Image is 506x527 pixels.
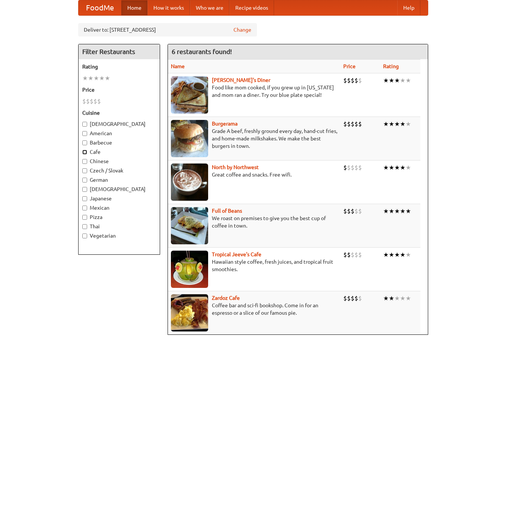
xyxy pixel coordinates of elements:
[358,294,362,302] li: $
[354,294,358,302] li: $
[82,178,87,182] input: German
[82,213,156,221] label: Pizza
[405,120,411,128] li: ★
[82,204,156,212] label: Mexican
[82,140,87,145] input: Barbecue
[405,164,411,172] li: ★
[86,97,90,105] li: $
[79,44,160,59] h4: Filter Restaurants
[351,251,354,259] li: $
[347,251,351,259] li: $
[233,26,251,34] a: Change
[351,120,354,128] li: $
[212,208,242,214] b: Full of Beans
[394,76,400,85] li: ★
[383,120,389,128] li: ★
[212,251,261,257] a: Tropical Jeeve's Cafe
[343,207,347,215] li: $
[212,295,240,301] a: Zardoz Cafe
[389,120,394,128] li: ★
[171,76,208,114] img: sallys.jpg
[383,294,389,302] li: ★
[400,120,405,128] li: ★
[405,294,411,302] li: ★
[389,294,394,302] li: ★
[397,0,420,15] a: Help
[190,0,229,15] a: Who we are
[171,84,337,99] p: Food like mom cooked, if you grew up in [US_STATE] and mom ran a diner. Try our blue plate special!
[79,0,121,15] a: FoodMe
[229,0,274,15] a: Recipe videos
[172,48,232,55] ng-pluralize: 6 restaurants found!
[82,120,156,128] label: [DEMOGRAPHIC_DATA]
[351,76,354,85] li: $
[171,302,337,317] p: Coffee bar and sci-fi bookshop. Come in for an espresso or a slice of our famous pie.
[82,86,156,93] h5: Price
[171,207,208,244] img: beans.jpg
[82,176,156,184] label: German
[105,74,110,82] li: ★
[82,159,87,164] input: Chinese
[389,251,394,259] li: ★
[82,215,87,220] input: Pizza
[358,120,362,128] li: $
[354,120,358,128] li: $
[358,164,362,172] li: $
[82,130,156,137] label: American
[343,63,356,69] a: Price
[171,63,185,69] a: Name
[82,196,87,201] input: Japanese
[82,122,87,127] input: [DEMOGRAPHIC_DATA]
[82,74,88,82] li: ★
[343,251,347,259] li: $
[358,76,362,85] li: $
[171,251,208,288] img: jeeves.jpg
[212,77,270,83] a: [PERSON_NAME]'s Diner
[82,63,156,70] h5: Rating
[82,224,87,229] input: Thai
[400,76,405,85] li: ★
[400,251,405,259] li: ★
[351,164,354,172] li: $
[171,294,208,331] img: zardoz.jpg
[212,121,238,127] b: Burgerama
[358,207,362,215] li: $
[400,164,405,172] li: ★
[394,294,400,302] li: ★
[343,294,347,302] li: $
[405,207,411,215] li: ★
[82,139,156,146] label: Barbecue
[212,164,259,170] a: North by Northwest
[82,187,87,192] input: [DEMOGRAPHIC_DATA]
[347,294,351,302] li: $
[171,164,208,201] img: north.jpg
[93,97,97,105] li: $
[82,185,156,193] label: [DEMOGRAPHIC_DATA]
[400,207,405,215] li: ★
[394,120,400,128] li: ★
[93,74,99,82] li: ★
[358,251,362,259] li: $
[354,76,358,85] li: $
[394,251,400,259] li: ★
[347,120,351,128] li: $
[389,76,394,85] li: ★
[99,74,105,82] li: ★
[347,164,351,172] li: $
[82,232,156,239] label: Vegetarian
[343,164,347,172] li: $
[82,97,86,105] li: $
[82,167,156,174] label: Czech / Slovak
[121,0,147,15] a: Home
[171,171,337,178] p: Great coffee and snacks. Free wifi.
[171,127,337,150] p: Grade A beef, freshly ground every day, hand-cut fries, and home-made milkshakes. We make the bes...
[405,76,411,85] li: ★
[354,164,358,172] li: $
[400,294,405,302] li: ★
[351,294,354,302] li: $
[82,234,87,238] input: Vegetarian
[171,120,208,157] img: burgerama.jpg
